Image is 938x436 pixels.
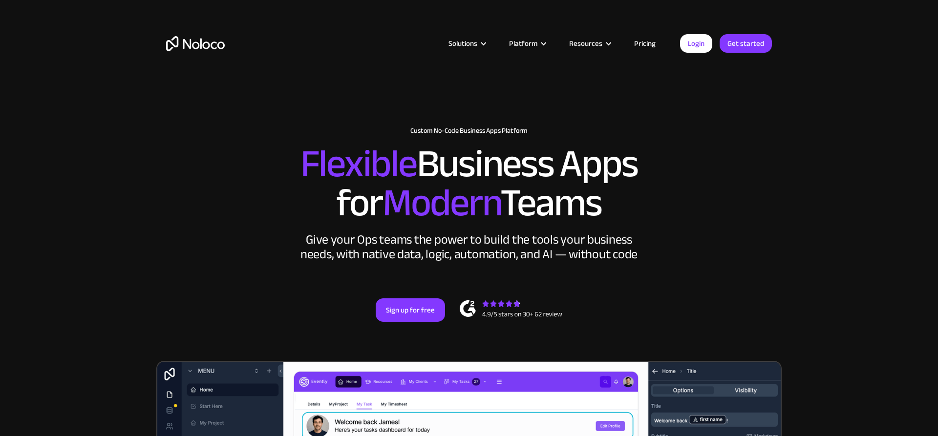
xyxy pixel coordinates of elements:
[569,37,602,50] div: Resources
[298,232,640,262] div: Give your Ops teams the power to build the tools your business needs, with native data, logic, au...
[497,37,557,50] div: Platform
[383,166,500,239] span: Modern
[557,37,622,50] div: Resources
[166,36,225,51] a: home
[720,34,772,53] a: Get started
[436,37,497,50] div: Solutions
[166,145,772,223] h2: Business Apps for Teams
[509,37,537,50] div: Platform
[376,298,445,322] a: Sign up for free
[622,37,668,50] a: Pricing
[166,127,772,135] h1: Custom No-Code Business Apps Platform
[448,37,477,50] div: Solutions
[680,34,712,53] a: Login
[300,127,417,200] span: Flexible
